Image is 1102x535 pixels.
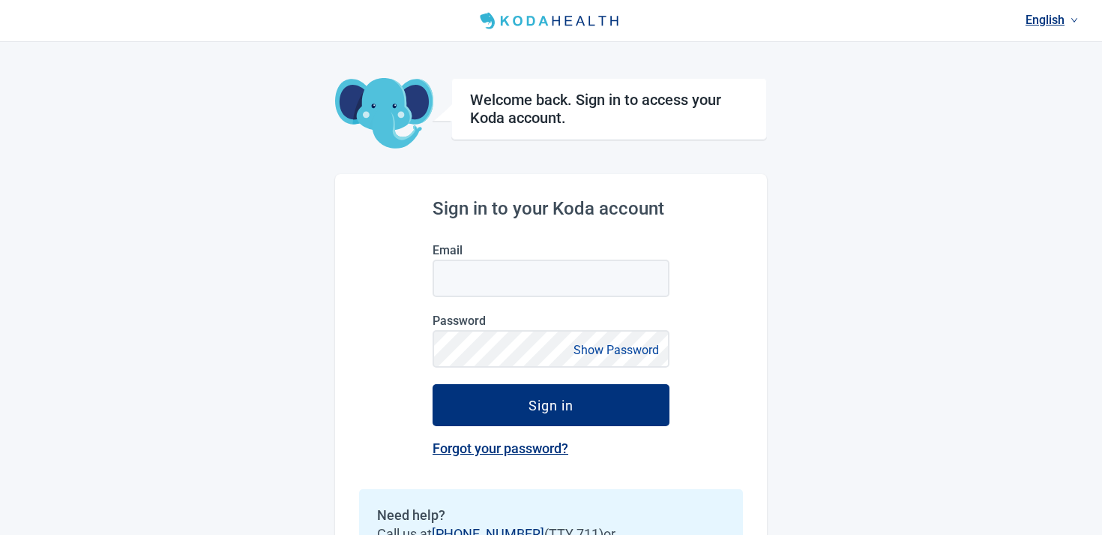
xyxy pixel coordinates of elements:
label: Password [433,314,669,328]
h2: Sign in to your Koda account [433,198,669,219]
a: Forgot your password? [433,440,568,456]
div: Sign in [529,398,573,413]
a: Current language: English [1020,8,1084,32]
h2: Need help? [377,507,725,523]
img: Koda Health [474,9,628,33]
label: Email [433,243,669,257]
button: Show Password [569,340,663,360]
button: Sign in [433,384,669,426]
h1: Welcome back. Sign in to access your Koda account. [470,91,748,127]
img: Koda Elephant [335,78,433,150]
span: down [1071,17,1078,24]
